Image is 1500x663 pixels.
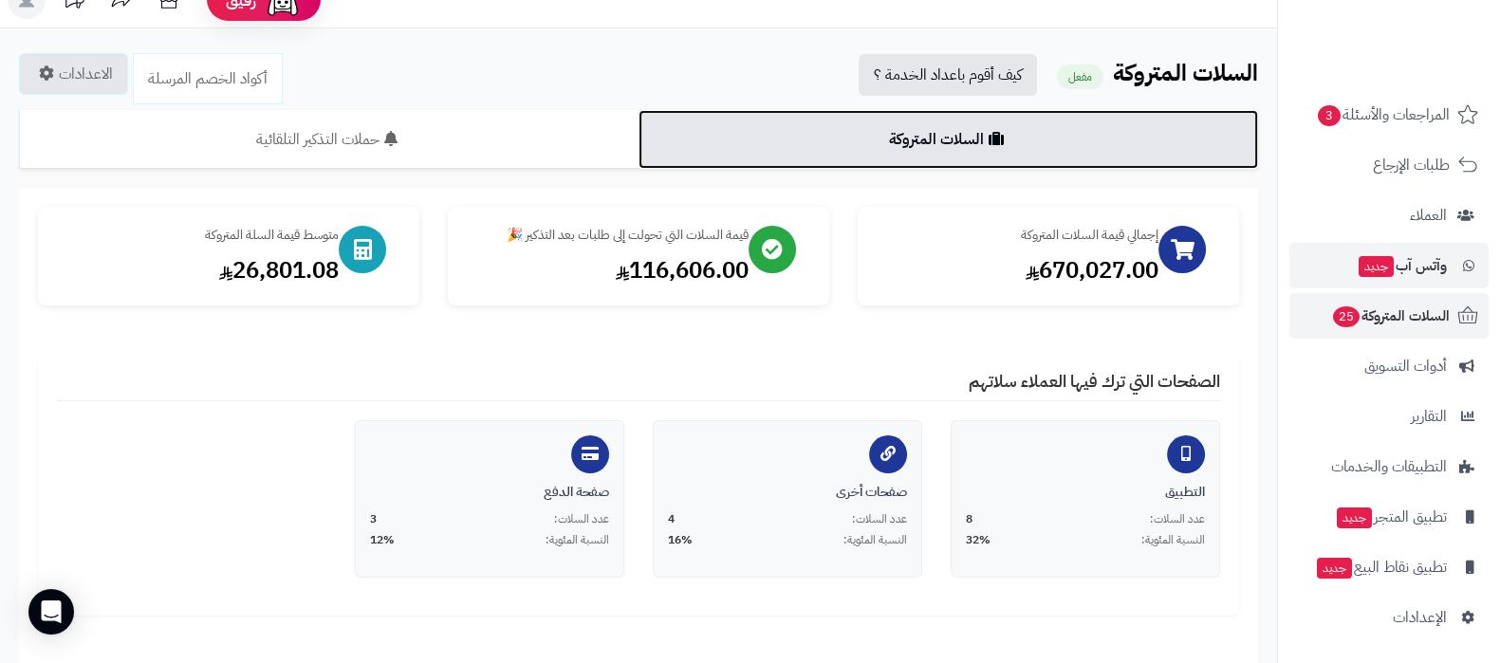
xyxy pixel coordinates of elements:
span: التطبيقات والخدمات [1331,453,1447,480]
span: طلبات الإرجاع [1373,152,1450,178]
span: 16% [668,532,693,548]
b: السلات المتروكة [1113,56,1258,90]
span: السلات المتروكة [1331,303,1450,329]
span: النسبة المئوية: [546,532,609,548]
span: 25 [1333,306,1360,327]
a: السلات المتروكة [639,110,1258,169]
a: السلات المتروكة25 [1289,293,1489,339]
div: Open Intercom Messenger [28,589,74,635]
a: التطبيقات والخدمات [1289,444,1489,489]
span: وآتس آب [1357,252,1447,279]
span: النسبة المئوية: [1141,532,1205,548]
a: حملات التذكير التلقائية [19,110,639,169]
span: جديد [1317,558,1352,579]
span: أدوات التسويق [1364,353,1447,379]
div: صفحة الدفع [370,483,609,502]
a: أدوات التسويق [1289,343,1489,389]
div: إجمالي قيمة السلات المتروكة [877,226,1158,245]
span: تطبيق المتجر [1335,504,1447,530]
span: الإعدادات [1393,604,1447,631]
span: 3 [370,511,377,527]
span: 8 [966,511,972,527]
span: العملاء [1410,202,1447,229]
div: قيمة السلات التي تحولت إلى طلبات بعد التذكير 🎉 [467,226,749,245]
a: كيف أقوم باعداد الخدمة ؟ [859,54,1037,96]
div: صفحات أخرى [668,483,907,502]
span: 4 [668,511,675,527]
span: تطبيق نقاط البيع [1315,554,1447,580]
span: عدد السلات: [1150,511,1205,527]
span: التقارير [1411,403,1447,430]
div: 116,606.00 [467,254,749,286]
span: 3 [1318,105,1341,126]
span: عدد السلات: [852,511,907,527]
a: وآتس آبجديد [1289,243,1489,288]
a: الاعدادات [19,53,128,95]
a: الإعدادات [1289,595,1489,640]
h4: الصفحات التي ترك فيها العملاء سلاتهم [57,372,1220,401]
div: 670,027.00 [877,254,1158,286]
small: مفعل [1057,64,1103,89]
a: تطبيق نقاط البيعجديد [1289,544,1489,590]
span: 12% [370,532,395,548]
a: طلبات الإرجاع [1289,142,1489,188]
div: 26,801.08 [57,254,339,286]
span: جديد [1337,507,1372,528]
a: العملاء [1289,193,1489,238]
a: تطبيق المتجرجديد [1289,494,1489,540]
a: المراجعات والأسئلة3 [1289,92,1489,138]
span: النسبة المئوية: [843,532,907,548]
span: المراجعات والأسئلة [1316,101,1450,128]
div: التطبيق [966,483,1205,502]
span: 32% [966,532,991,548]
a: التقارير [1289,394,1489,439]
span: جديد [1359,256,1394,277]
span: عدد السلات: [554,511,609,527]
a: أكواد الخصم المرسلة [133,53,283,104]
div: متوسط قيمة السلة المتروكة [57,226,339,245]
